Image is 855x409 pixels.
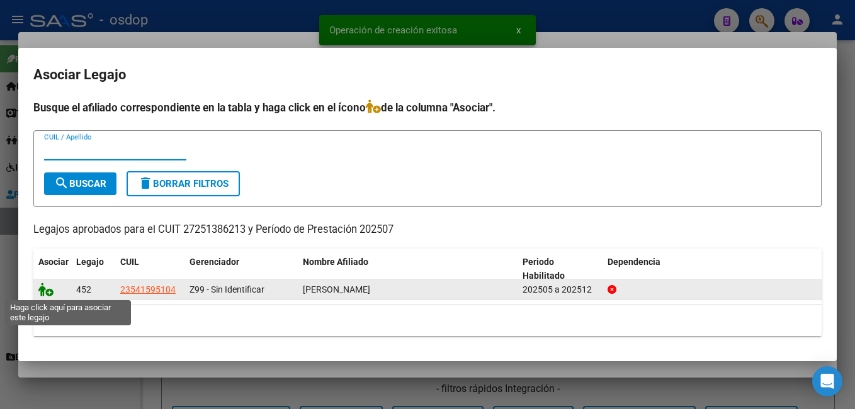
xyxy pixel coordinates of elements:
[518,249,603,290] datatable-header-cell: Periodo Habilitado
[54,176,69,191] mat-icon: search
[120,257,139,267] span: CUIL
[127,171,240,196] button: Borrar Filtros
[76,284,91,294] span: 452
[115,249,184,290] datatable-header-cell: CUIL
[33,222,822,238] p: Legajos aprobados para el CUIT 27251386213 y Período de Prestación 202507
[38,257,69,267] span: Asociar
[71,249,115,290] datatable-header-cell: Legajo
[33,99,822,116] h4: Busque el afiliado correspondiente en la tabla y haga click en el ícono de la columna "Asociar".
[54,178,106,189] span: Buscar
[33,305,822,336] div: 1 registros
[298,249,518,290] datatable-header-cell: Nombre Afiliado
[33,249,71,290] datatable-header-cell: Asociar
[190,257,239,267] span: Gerenciador
[120,284,176,294] span: 23541595104
[184,249,298,290] datatable-header-cell: Gerenciador
[608,257,660,267] span: Dependencia
[33,63,822,87] h2: Asociar Legajo
[138,176,153,191] mat-icon: delete
[603,249,822,290] datatable-header-cell: Dependencia
[523,283,597,297] div: 202505 a 202512
[812,366,842,396] div: Open Intercom Messenger
[523,257,565,281] span: Periodo Habilitado
[44,172,116,195] button: Buscar
[303,257,368,267] span: Nombre Afiliado
[76,257,104,267] span: Legajo
[138,178,229,189] span: Borrar Filtros
[303,284,370,294] span: SANCHEZ ANDRADA OLIVIA
[190,284,264,294] span: Z99 - Sin Identificar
